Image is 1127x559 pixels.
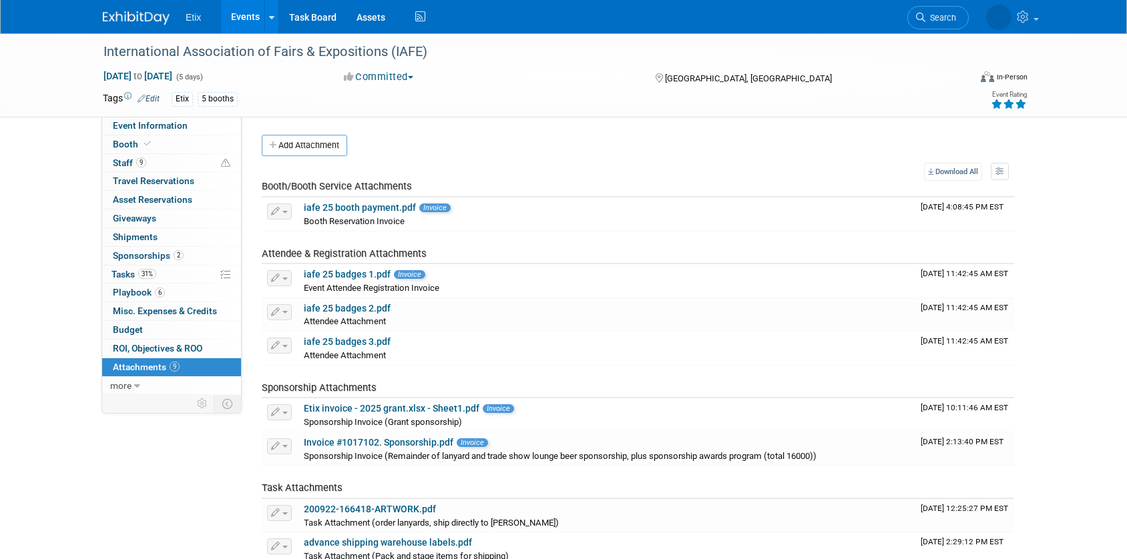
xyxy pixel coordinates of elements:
[304,350,386,360] span: Attendee Attachment
[102,154,241,172] a: Staff9
[665,73,832,83] span: [GEOGRAPHIC_DATA], [GEOGRAPHIC_DATA]
[110,380,132,391] span: more
[483,404,514,413] span: Invoice
[304,437,453,448] a: Invoice #1017102. Sponsorship.pdf
[419,203,451,212] span: Invoice
[304,283,439,293] span: Event Attendee Registration Invoice
[113,324,143,335] span: Budget
[991,91,1027,98] div: Event Rating
[915,432,1014,466] td: Upload Timestamp
[262,247,427,259] span: Attendee & Registration Attachments
[921,437,1003,446] span: Upload Timestamp
[304,504,436,514] a: 200922-166418-ARTWORK.pdf
[113,250,184,261] span: Sponsorships
[214,395,242,412] td: Toggle Event Tabs
[113,139,154,149] span: Booth
[102,135,241,153] a: Booth
[925,13,956,23] span: Search
[304,403,479,414] a: Etix invoice - 2025 grant.xlsx - Sheet1.pdf
[111,269,156,279] span: Tasks
[304,316,386,326] span: Attendee Attachment
[921,202,1003,211] span: Upload Timestamp
[113,157,146,168] span: Staff
[394,270,425,279] span: Invoice
[890,69,1028,89] div: Event Format
[102,358,241,376] a: Attachments9
[221,157,230,169] span: Potential Scheduling Conflict -- at least one attendee is tagged in another overlapping event.
[113,213,156,223] span: Giveaways
[155,288,165,298] span: 6
[102,209,241,227] a: Giveaways
[921,336,1008,346] span: Upload Timestamp
[113,231,158,242] span: Shipments
[172,92,193,106] div: Etix
[103,91,160,107] td: Tags
[924,163,982,181] a: Download All
[102,302,241,320] a: Misc. Expenses & Credits
[304,202,416,213] a: iafe 25 booth payment.pdf
[457,438,488,447] span: Invoice
[113,194,192,205] span: Asset Reservations
[304,518,559,528] span: Task Attachment (order lanyards, ship directly to [PERSON_NAME])
[170,362,180,372] span: 9
[136,157,146,167] span: 9
[132,71,144,81] span: to
[907,6,969,29] a: Search
[99,40,949,64] div: International Association of Fairs & Expositions (IAFE)
[304,336,391,347] a: iafe 25 badges 3.pdf
[981,71,994,82] img: Format-Inperson.png
[921,504,1008,513] span: Upload Timestamp
[113,306,217,316] span: Misc. Expenses & Credits
[921,303,1008,312] span: Upload Timestamp
[138,269,156,279] span: 31%
[915,197,1014,231] td: Upload Timestamp
[113,120,188,131] span: Event Information
[175,73,203,81] span: (5 days)
[915,398,1014,432] td: Upload Timestamp
[113,343,202,354] span: ROI, Objectives & ROO
[102,377,241,395] a: more
[339,70,419,84] button: Committed
[304,216,405,226] span: Booth Reservation Invoice
[262,135,347,156] button: Add Attachment
[102,191,241,209] a: Asset Reservations
[186,12,201,23] span: Etix
[102,284,241,302] a: Playbook6
[102,117,241,135] a: Event Information
[113,175,194,186] span: Travel Reservations
[102,228,241,246] a: Shipments
[138,94,160,103] a: Edit
[262,482,343,494] span: Task Attachments
[915,298,1014,332] td: Upload Timestamp
[915,264,1014,298] td: Upload Timestamp
[103,11,170,25] img: ExhibitDay
[986,5,1011,30] img: Wendy Beasley
[304,451,817,461] span: Sponsorship Invoice (Remainder of lanyard and trade show lounge beer sponsorship, plus sponsorshi...
[304,269,391,279] a: iafe 25 badges 1.pdf
[191,395,214,412] td: Personalize Event Tab Strip
[102,265,241,284] a: Tasks31%
[144,140,151,147] i: Booth reservation complete
[113,287,165,298] span: Playbook
[113,362,180,372] span: Attachments
[102,340,241,358] a: ROI, Objectives & ROO
[262,180,412,192] span: Booth/Booth Service Attachments
[174,250,184,260] span: 2
[996,72,1028,82] div: In-Person
[304,537,472,548] a: advance shipping warehouse labels.pdf
[103,70,173,82] span: [DATE] [DATE]
[102,247,241,265] a: Sponsorships2
[915,332,1014,365] td: Upload Timestamp
[304,417,462,427] span: Sponsorship Invoice (Grant sponsorship)
[921,537,1003,546] span: Upload Timestamp
[921,269,1008,278] span: Upload Timestamp
[262,382,377,394] span: Sponsorship Attachments
[921,403,1008,412] span: Upload Timestamp
[304,303,391,314] a: iafe 25 badges 2.pdf
[915,499,1014,532] td: Upload Timestamp
[198,92,238,106] div: 5 booths
[102,321,241,339] a: Budget
[102,172,241,190] a: Travel Reservations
